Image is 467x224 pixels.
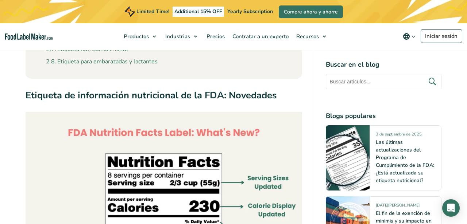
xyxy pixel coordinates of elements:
a: Etiqueta para embarazadas y lactantes [46,57,158,67]
a: Compre ahora y ahorre [279,5,343,18]
span: Industrias [163,33,191,40]
h4: Buscar en el blog [326,60,441,70]
span: Yearly Subscription [227,8,273,15]
span: Precios [204,33,225,40]
span: Limited Time! [136,8,169,15]
h4: Blogs populares [326,111,441,121]
a: Food Label Maker homepage [5,34,53,40]
span: 3 de septiembre de 2025 [376,131,422,140]
button: Change language [398,29,421,44]
span: [DATE][PERSON_NAME] [376,203,420,211]
a: Productos [120,23,160,50]
input: Buscar artículos... [326,74,441,89]
span: Additional 15% OFF [173,7,224,17]
span: Recursos [294,33,320,40]
a: Industrias [162,23,201,50]
div: Open Intercom Messenger [442,199,460,217]
a: Precios [203,23,227,50]
a: Contratar a un experto [229,23,291,50]
span: Contratar a un experto [230,33,289,40]
strong: Etiqueta de información nutricional de la FDA: Novedades [26,89,277,102]
a: Iniciar sesión [421,29,462,43]
a: Recursos [293,23,330,50]
a: Las últimas actualizaciones del Programa de Cumplimiento de la FDA: ¿Está actualizada su etiqueta... [376,139,434,184]
span: Productos [121,33,150,40]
